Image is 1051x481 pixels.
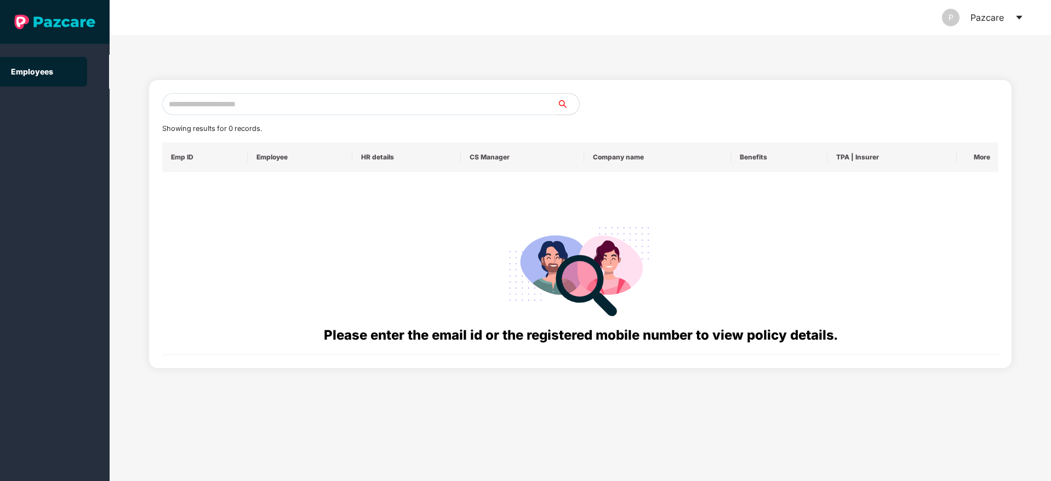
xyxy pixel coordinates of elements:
[957,142,998,172] th: More
[324,327,837,343] span: Please enter the email id or the registered mobile number to view policy details.
[827,142,957,172] th: TPA | Insurer
[501,214,659,325] img: svg+xml;base64,PHN2ZyB4bWxucz0iaHR0cDovL3d3dy53My5vcmcvMjAwMC9zdmciIHdpZHRoPSIyODgiIGhlaWdodD0iMj...
[557,100,579,108] span: search
[731,142,827,172] th: Benefits
[584,142,731,172] th: Company name
[461,142,584,172] th: CS Manager
[1015,13,1024,22] span: caret-down
[248,142,352,172] th: Employee
[352,142,460,172] th: HR details
[162,142,248,172] th: Emp ID
[557,93,580,115] button: search
[162,124,262,133] span: Showing results for 0 records.
[949,9,953,26] span: P
[11,67,53,76] a: Employees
